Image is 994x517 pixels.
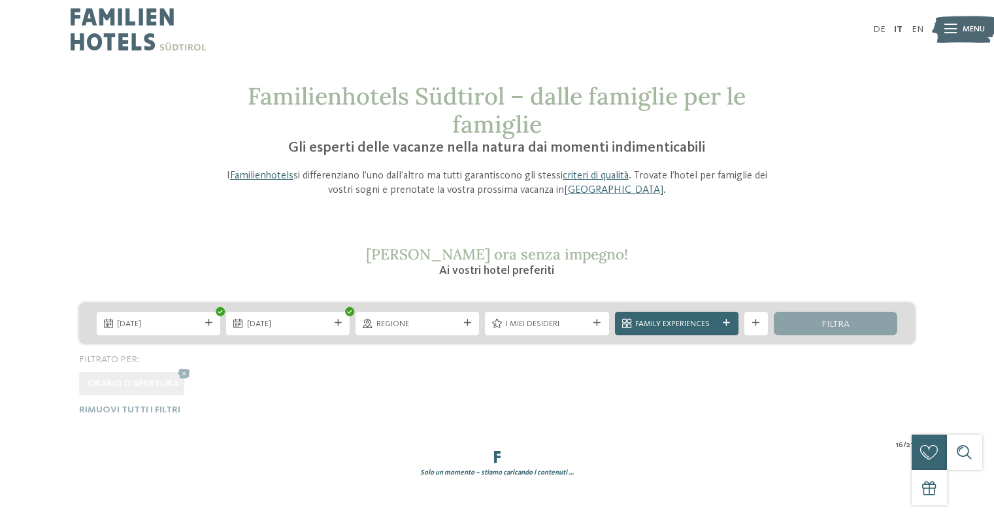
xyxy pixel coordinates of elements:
[903,439,906,451] span: /
[366,244,628,263] span: [PERSON_NAME] ora senza impegno!
[376,318,459,330] span: Regione
[230,171,293,181] a: Familienhotels
[635,318,718,330] span: Family Experiences
[563,171,629,181] a: criteri di qualità
[873,25,886,34] a: DE
[912,25,923,34] a: EN
[564,185,663,195] a: [GEOGRAPHIC_DATA]
[248,81,746,139] span: Familienhotels Südtirol – dalle famiglie per le famiglie
[117,318,199,330] span: [DATE]
[70,468,923,478] div: Solo un momento – stiamo caricando i contenuti …
[506,318,588,330] span: I miei desideri
[288,141,705,155] span: Gli esperti delle vacanze nella natura dai momenti indimenticabili
[963,24,985,35] span: Menu
[906,439,915,451] span: 27
[439,265,554,276] span: Ai vostri hotel preferiti
[896,439,903,451] span: 16
[247,318,329,330] span: [DATE]
[218,169,777,198] p: I si differenziano l’uno dall’altro ma tutti garantiscono gli stessi . Trovate l’hotel per famigl...
[894,25,903,34] a: IT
